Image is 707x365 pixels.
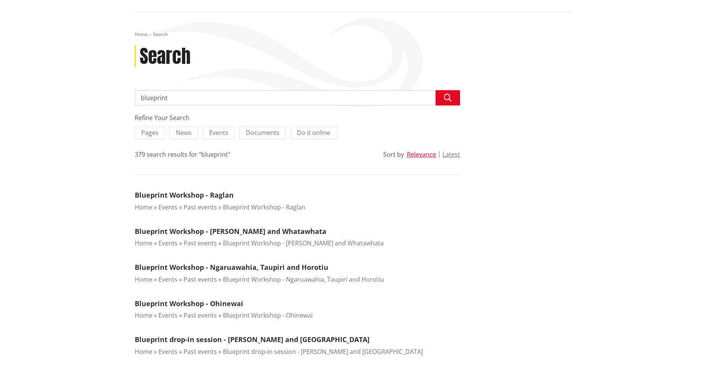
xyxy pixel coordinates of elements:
a: Past events [184,275,217,284]
div: Refine Your Search [135,113,460,122]
a: Past events [184,311,217,320]
input: Search input [135,90,460,105]
a: Events [158,275,178,284]
a: Blueprint Workshop - Ngaruawahia, Taupiri and Horotiu [223,275,384,284]
a: Home [135,311,152,320]
a: Events [158,239,178,247]
button: Relevance [407,151,436,158]
button: Latest [442,151,460,158]
a: Events [158,203,178,211]
div: Sort by [383,150,404,159]
a: Events [158,347,178,356]
a: Home [135,347,152,356]
nav: breadcrumb [135,31,572,38]
a: Past events [184,239,217,247]
span: Do it online [297,128,330,137]
a: Blueprint Workshop - [PERSON_NAME] and Whatawhata [223,239,384,247]
span: Events [209,128,228,137]
a: Blueprint drop-in session - [PERSON_NAME] and [GEOGRAPHIC_DATA] [135,335,370,344]
a: Blueprint Workshop - Ohinewai [223,311,313,320]
a: Home [135,275,152,284]
span: Documents [246,128,279,137]
a: Past events [184,347,217,356]
a: Home [135,203,152,211]
a: Blueprint Workshop - Ohinewai [135,299,243,308]
span: Pages [141,128,158,137]
a: Home [135,239,152,247]
a: Blueprint drop-in session - [PERSON_NAME] and [GEOGRAPHIC_DATA] [223,347,423,356]
a: Blueprint Workshop - Ngaruawahia, Taupiri and Horotiu [135,263,328,272]
a: Blueprint Workshop - [PERSON_NAME] and Whatawhata [135,227,326,236]
a: Blueprint Workshop - Raglan [223,203,305,211]
a: Blueprint Workshop - Raglan [135,190,234,200]
a: Events [158,311,178,320]
span: News [176,128,192,137]
h1: Search [140,45,190,68]
span: Search [153,31,168,37]
iframe: Messenger Launcher [672,333,699,360]
div: 379 search results for "blueprint" [135,150,230,159]
a: Past events [184,203,217,211]
a: Home [135,31,148,37]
